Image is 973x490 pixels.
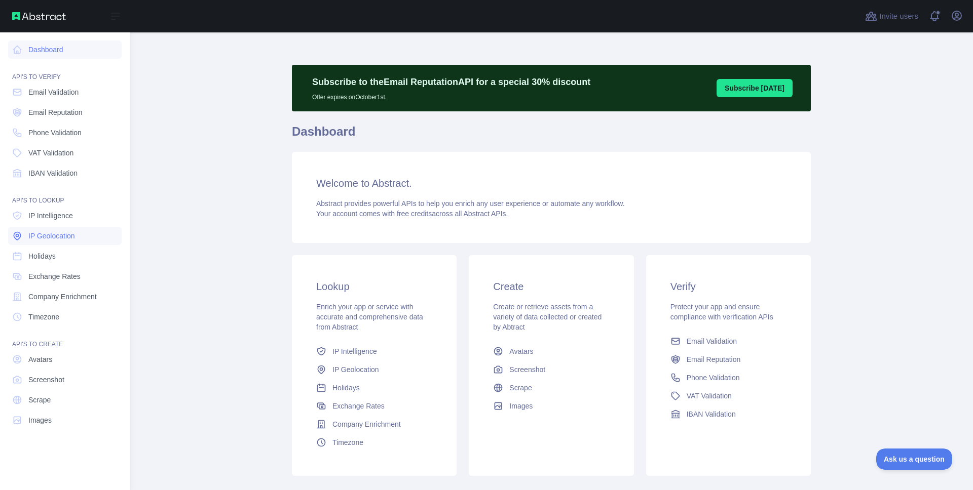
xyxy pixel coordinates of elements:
[316,303,423,331] span: Enrich your app or service with accurate and comprehensive data from Abstract
[687,391,732,401] span: VAT Validation
[332,383,360,393] span: Holidays
[8,227,122,245] a: IP Geolocation
[8,103,122,121] a: Email Reputation
[666,369,791,387] a: Phone Validation
[489,342,613,360] a: Avatars
[8,328,122,348] div: API'S TO CREATE
[12,12,66,20] img: Abstract API
[493,279,609,294] h3: Create
[687,373,740,383] span: Phone Validation
[28,271,81,281] span: Exchange Rates
[687,336,737,346] span: Email Validation
[8,267,122,285] a: Exchange Rates
[28,87,79,97] span: Email Validation
[312,89,590,101] p: Offer expires on October 1st.
[717,79,793,97] button: Subscribe [DATE]
[8,40,122,59] a: Dashboard
[8,371,122,389] a: Screenshot
[28,251,56,261] span: Holidays
[316,176,787,190] h3: Welcome to Abstract.
[876,448,953,470] iframe: Toggle Customer Support
[312,433,436,452] a: Timezone
[28,312,59,322] span: Timezone
[28,231,75,241] span: IP Geolocation
[8,164,122,182] a: IBAN Validation
[28,211,73,221] span: IP Intelligence
[28,395,51,405] span: Scrape
[509,383,532,393] span: Scrape
[879,11,918,22] span: Invite users
[666,350,791,369] a: Email Reputation
[670,303,773,321] span: Protect your app and ensure compliance with verification APIs
[8,247,122,265] a: Holidays
[8,411,122,429] a: Images
[28,148,73,158] span: VAT Validation
[863,8,920,24] button: Invite users
[28,168,78,178] span: IBAN Validation
[8,350,122,369] a: Avatars
[28,375,64,385] span: Screenshot
[332,346,377,356] span: IP Intelligence
[397,210,432,218] span: free credits
[292,124,811,148] h1: Dashboard
[489,397,613,415] a: Images
[509,346,533,356] span: Avatars
[312,397,436,415] a: Exchange Rates
[8,124,122,142] a: Phone Validation
[28,292,97,302] span: Company Enrichment
[312,75,590,89] p: Subscribe to the Email Reputation API for a special 30 % discount
[687,409,736,419] span: IBAN Validation
[332,401,385,411] span: Exchange Rates
[8,184,122,205] div: API'S TO LOOKUP
[8,308,122,326] a: Timezone
[28,128,82,138] span: Phone Validation
[28,415,52,425] span: Images
[312,415,436,433] a: Company Enrichment
[8,83,122,101] a: Email Validation
[8,61,122,81] div: API'S TO VERIFY
[312,342,436,360] a: IP Intelligence
[509,364,545,375] span: Screenshot
[687,354,741,364] span: Email Reputation
[28,354,52,364] span: Avatars
[28,107,83,117] span: Email Reputation
[8,207,122,225] a: IP Intelligence
[332,437,363,447] span: Timezone
[8,288,122,306] a: Company Enrichment
[312,360,436,379] a: IP Geolocation
[670,279,787,294] h3: Verify
[316,279,432,294] h3: Lookup
[332,419,401,429] span: Company Enrichment
[509,401,533,411] span: Images
[666,387,791,405] a: VAT Validation
[8,144,122,162] a: VAT Validation
[316,210,508,218] span: Your account comes with across all Abstract APIs.
[666,332,791,350] a: Email Validation
[312,379,436,397] a: Holidays
[332,364,379,375] span: IP Geolocation
[316,199,625,208] span: Abstract provides powerful APIs to help you enrich any user experience or automate any workflow.
[493,303,602,331] span: Create or retrieve assets from a variety of data collected or created by Abtract
[489,379,613,397] a: Scrape
[666,405,791,423] a: IBAN Validation
[8,391,122,409] a: Scrape
[489,360,613,379] a: Screenshot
